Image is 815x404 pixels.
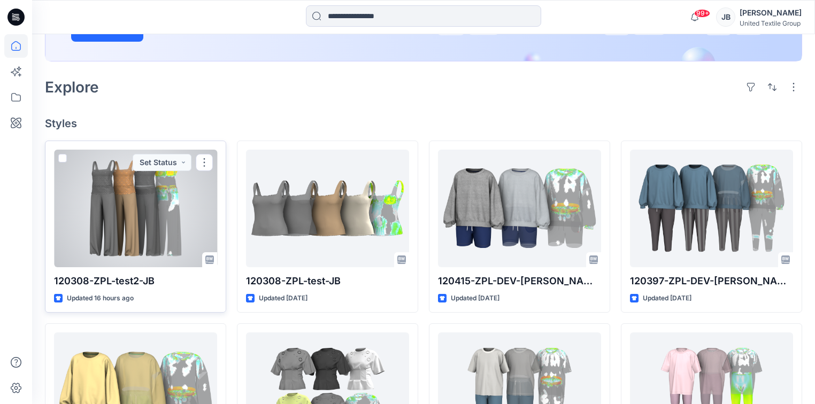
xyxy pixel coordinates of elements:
[438,274,601,289] p: 120415-ZPL-DEV-[PERSON_NAME]
[740,6,802,19] div: [PERSON_NAME]
[54,150,217,267] a: 120308-ZPL-test2-JB
[694,9,710,18] span: 99+
[45,79,99,96] h2: Explore
[246,274,409,289] p: 120308-ZPL-test-JB
[259,293,307,304] p: Updated [DATE]
[67,293,134,304] p: Updated 16 hours ago
[643,293,691,304] p: Updated [DATE]
[45,117,802,130] h4: Styles
[740,19,802,27] div: United Textile Group
[630,150,793,267] a: 120397-ZPL-DEV-RG-JB
[451,293,499,304] p: Updated [DATE]
[246,150,409,267] a: 120308-ZPL-test-JB
[716,7,735,27] div: JB
[630,274,793,289] p: 120397-ZPL-DEV-[PERSON_NAME]
[438,150,601,267] a: 120415-ZPL-DEV-RG-JB
[54,274,217,289] p: 120308-ZPL-test2-JB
